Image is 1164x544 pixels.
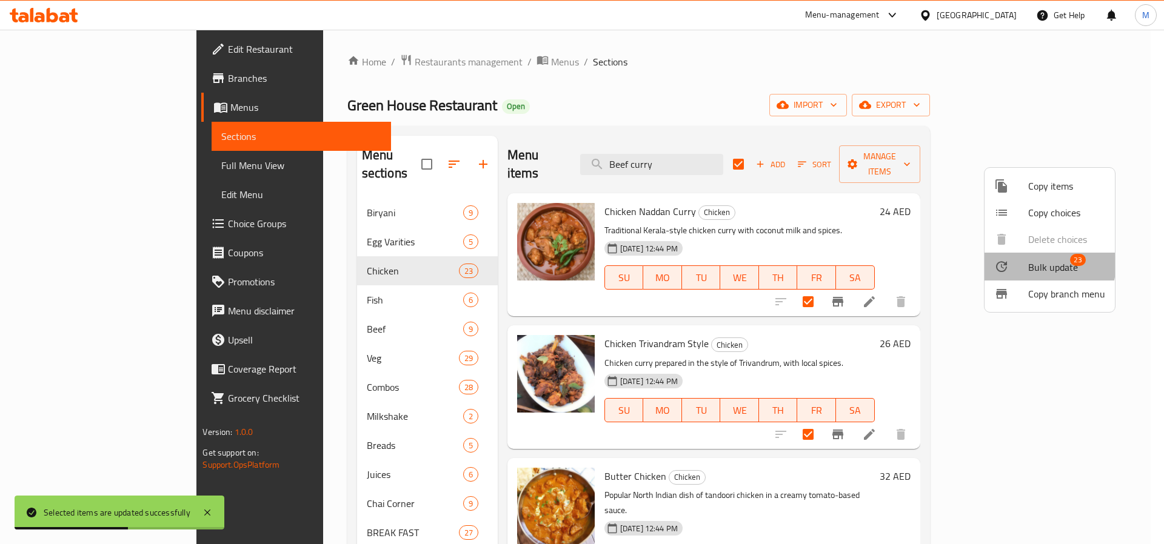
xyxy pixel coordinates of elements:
[44,506,190,519] div: Selected items are updated successfully
[1070,254,1086,266] span: 23
[1028,179,1105,193] span: Copy items
[1028,260,1078,274] span: Bulk update
[1028,287,1105,301] span: Copy branch menu
[1028,205,1105,220] span: Copy choices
